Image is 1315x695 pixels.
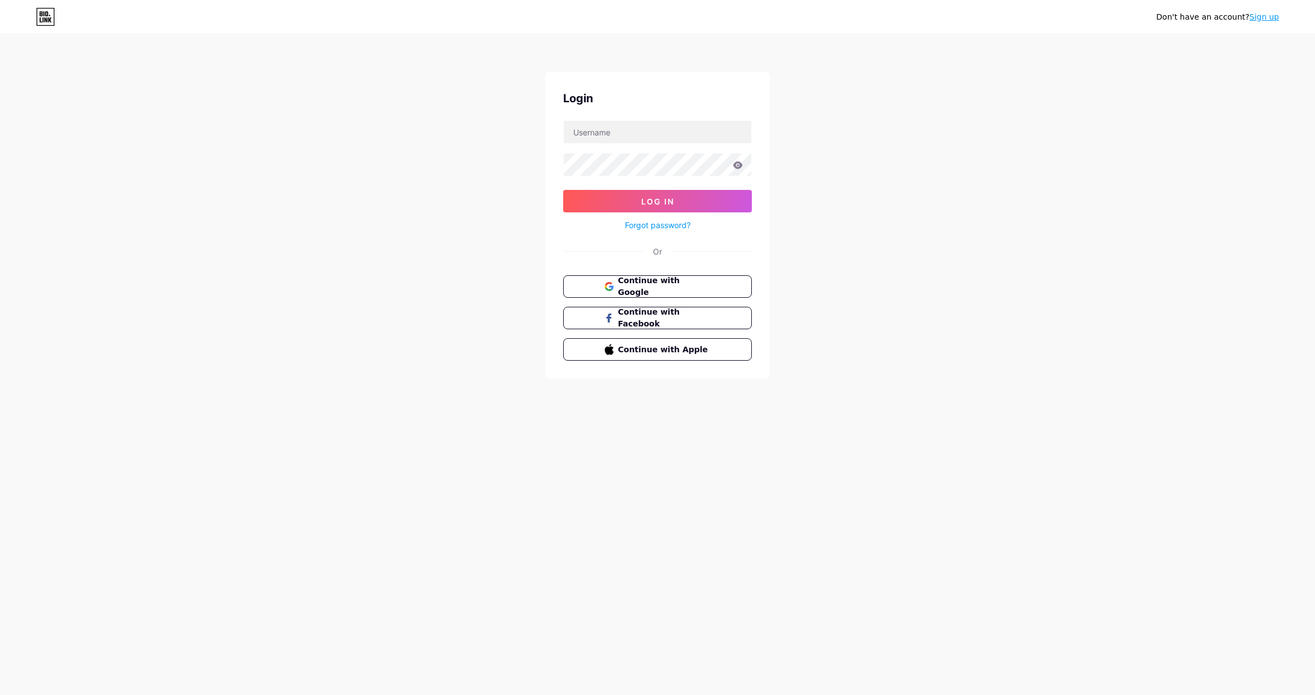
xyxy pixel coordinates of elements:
div: Login [563,90,752,107]
span: Log In [641,197,674,206]
span: Continue with Facebook [618,306,711,330]
a: Sign up [1249,12,1279,21]
span: Continue with Apple [618,344,711,356]
span: Continue with Google [618,275,711,298]
button: Log In [563,190,752,212]
div: Or [653,246,662,257]
button: Continue with Apple [563,338,752,361]
a: Forgot password? [625,219,691,231]
input: Username [564,121,751,143]
button: Continue with Facebook [563,307,752,329]
div: Don't have an account? [1156,11,1279,23]
button: Continue with Google [563,275,752,298]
